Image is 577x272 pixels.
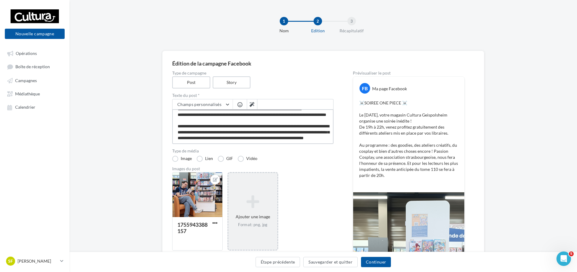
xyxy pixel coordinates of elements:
a: SF [PERSON_NAME] [5,255,65,267]
span: Campagnes [15,78,37,83]
iframe: Intercom live chat [556,251,571,266]
div: 2 [314,17,322,25]
div: 1 [280,17,288,25]
span: Médiathèque [15,91,40,96]
button: Nouvelle campagne [5,29,65,39]
a: Opérations [4,48,66,59]
p: ☠️SOIREE ONE PIECE ☠️ Le [DATE], votre magasin Cultura Geispolsheim organise une soirée inédite !... [359,100,458,184]
label: Lien [197,156,213,162]
div: Prévisualiser le post [353,71,465,75]
label: Image [172,156,192,162]
label: Type de campagne [172,71,334,75]
span: Opérations [16,51,37,56]
span: SF [8,258,13,264]
span: Champs personnalisés [177,102,221,107]
div: Images du post [172,167,334,171]
label: Story [213,76,251,88]
button: Étape précédente [256,257,300,267]
button: Continuer [361,257,391,267]
button: Champs personnalisés [172,99,233,110]
div: Nom [265,28,303,34]
label: Texte du post * [172,93,334,98]
a: Boîte de réception [4,61,66,72]
label: Type de média [172,149,334,153]
div: FB [359,83,370,94]
a: Campagnes [4,75,66,86]
div: Edition [298,28,337,34]
label: Vidéo [238,156,257,162]
div: Ma page Facebook [372,86,407,92]
label: Post [172,76,210,88]
div: Récapitulatif [332,28,371,34]
span: Calendrier [15,105,35,110]
a: Calendrier [4,101,66,112]
a: Médiathèque [4,88,66,99]
p: [PERSON_NAME] [18,258,58,264]
span: Boîte de réception [15,64,50,69]
button: Sauvegarder et quitter [303,257,358,267]
div: 1755943388157 [177,221,208,234]
div: 3 [347,17,356,25]
div: Édition de la campagne Facebook [172,61,474,66]
label: GIF [218,156,233,162]
span: 5 [569,251,574,256]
